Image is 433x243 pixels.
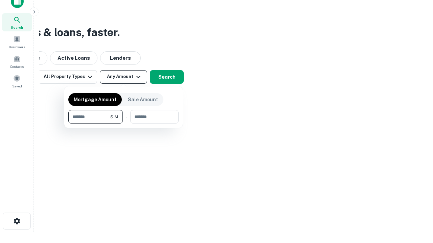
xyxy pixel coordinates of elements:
[74,96,116,103] p: Mortgage Amount
[399,189,433,221] iframe: Chat Widget
[110,114,118,120] span: $1M
[128,96,158,103] p: Sale Amount
[126,110,128,124] div: -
